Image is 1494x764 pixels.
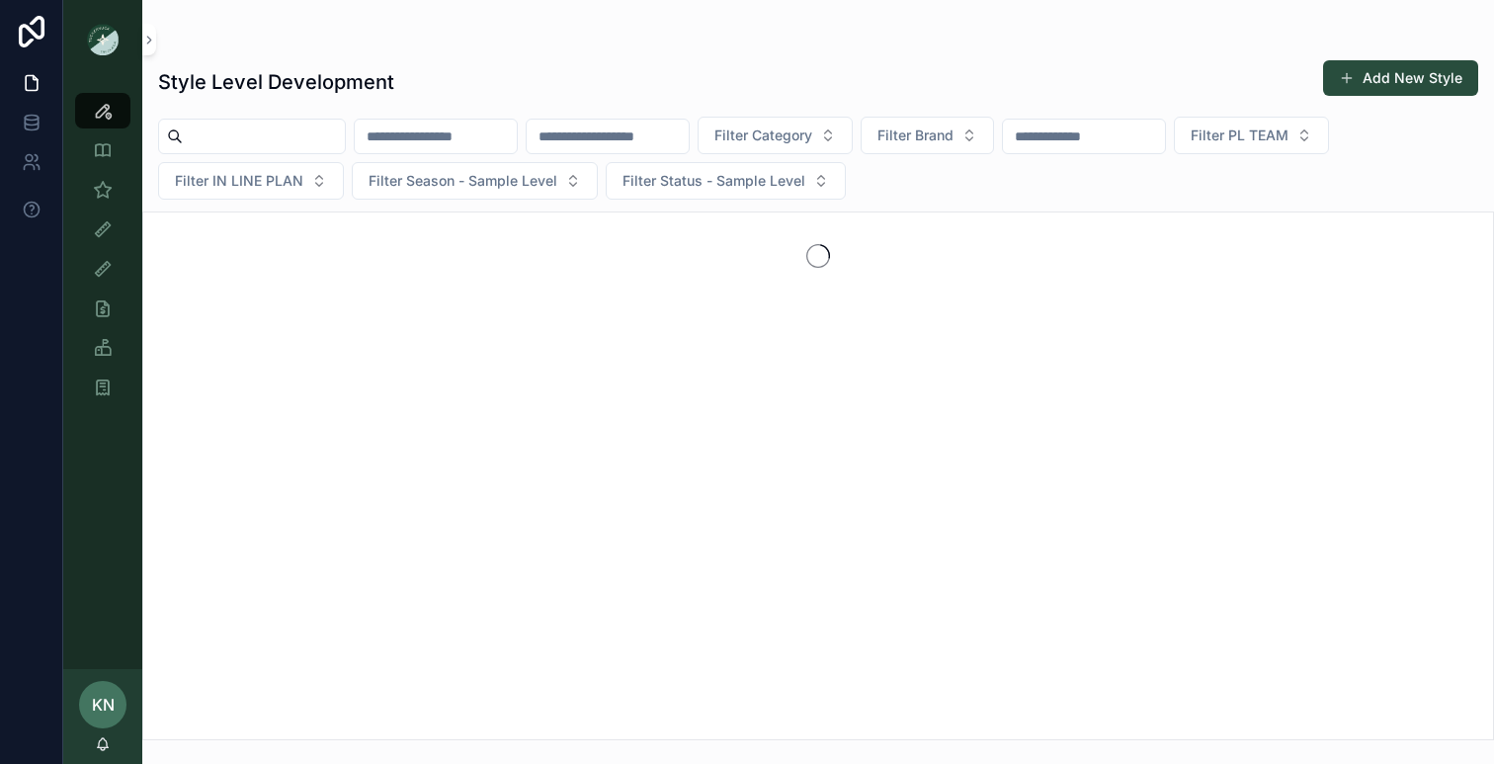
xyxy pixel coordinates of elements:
button: Select Button [606,162,846,200]
button: Select Button [698,117,853,154]
span: Filter PL TEAM [1191,126,1288,145]
button: Select Button [352,162,598,200]
button: Add New Style [1323,60,1478,96]
span: KN [92,693,115,717]
button: Select Button [158,162,344,200]
span: Filter Status - Sample Level [622,171,805,191]
button: Select Button [861,117,994,154]
span: Filter Brand [877,126,954,145]
span: Filter IN LINE PLAN [175,171,303,191]
img: App logo [87,24,119,55]
button: Select Button [1174,117,1329,154]
div: scrollable content [63,79,142,431]
h1: Style Level Development [158,68,394,96]
span: Filter Season - Sample Level [369,171,557,191]
span: Filter Category [714,126,812,145]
